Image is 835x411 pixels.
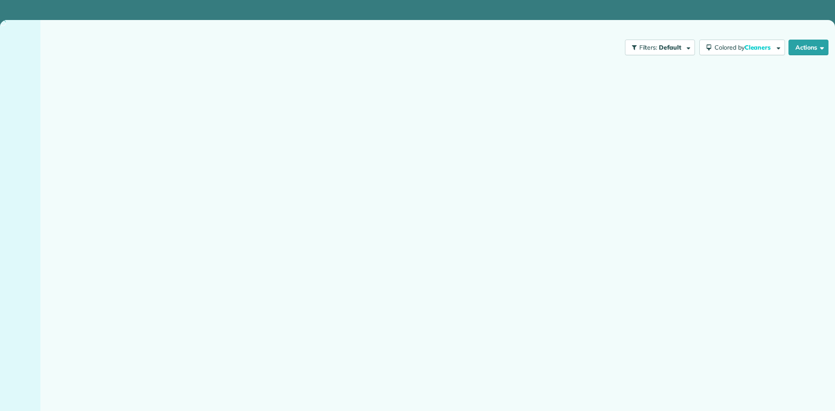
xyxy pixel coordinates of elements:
a: Filters: Default [621,40,695,55]
button: Actions [788,40,828,55]
button: Colored byCleaners [699,40,785,55]
span: Default [659,43,682,51]
span: Filters: [639,43,658,51]
button: Filters: Default [625,40,695,55]
span: Colored by [715,43,774,51]
span: Cleaners [745,43,772,51]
